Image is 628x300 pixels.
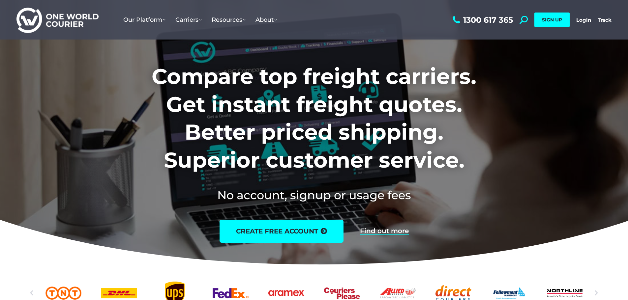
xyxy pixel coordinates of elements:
h2: No account, signup or usage fees [108,187,520,203]
a: Resources [207,10,251,30]
a: Track [598,17,612,23]
span: Our Platform [123,16,165,23]
a: Find out more [360,228,409,235]
h1: Compare top freight carriers. Get instant freight quotes. Better priced shipping. Superior custom... [108,63,520,174]
a: Login [576,17,591,23]
a: Carriers [170,10,207,30]
span: Carriers [175,16,202,23]
a: create free account [220,220,344,243]
a: 1300 617 365 [451,16,513,24]
img: One World Courier [16,7,99,33]
a: Our Platform [118,10,170,30]
span: SIGN UP [542,17,562,23]
span: Resources [212,16,246,23]
a: About [251,10,282,30]
a: SIGN UP [534,13,570,27]
span: About [255,16,277,23]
